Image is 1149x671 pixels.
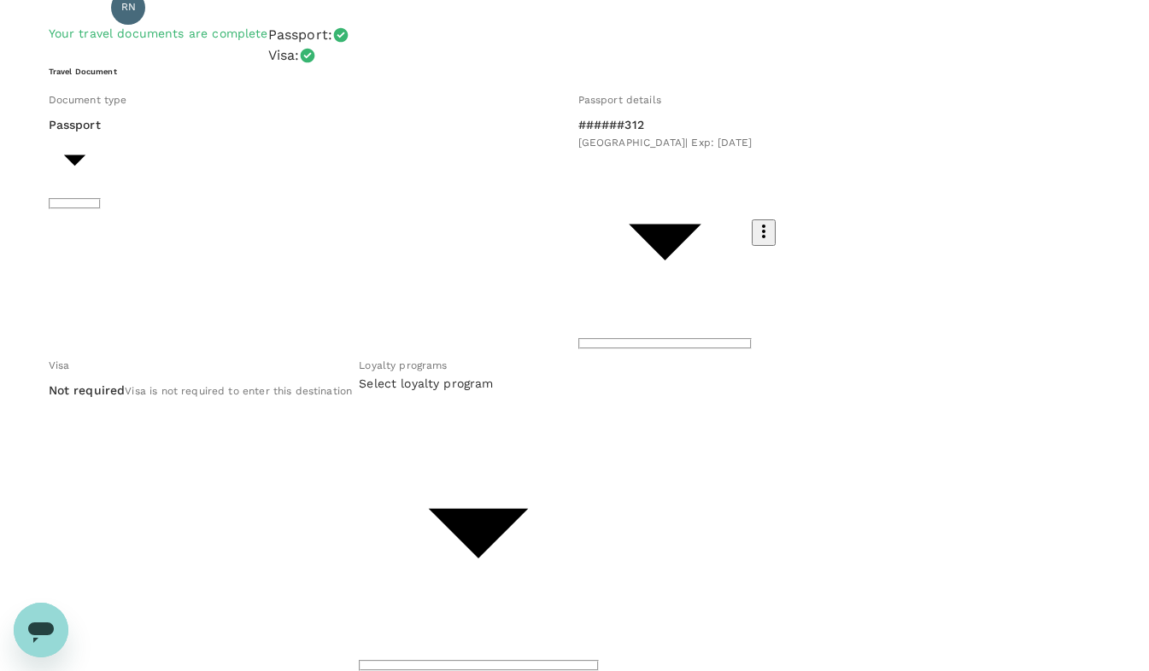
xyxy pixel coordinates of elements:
p: ######312 [578,116,753,133]
p: Not required [49,382,126,399]
span: Loyalty programs [359,359,447,371]
span: [GEOGRAPHIC_DATA] | Exp: [DATE] [578,137,753,149]
iframe: Button to launch messaging window [14,603,68,657]
span: Document type [49,94,127,106]
span: Your travel documents are complete [49,26,268,40]
h6: Travel Document [49,66,1101,77]
p: Passport : [268,25,332,45]
p: Passport [49,116,101,133]
span: Visa [49,359,70,371]
p: Select loyalty program [359,375,599,392]
p: Visa : [268,45,300,66]
div: ######312[GEOGRAPHIC_DATA]| Exp: [DATE] [578,116,753,152]
span: Passport details [578,94,661,106]
span: Visa is not required to enter this destination [125,385,352,397]
div: ​ [359,392,599,409]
